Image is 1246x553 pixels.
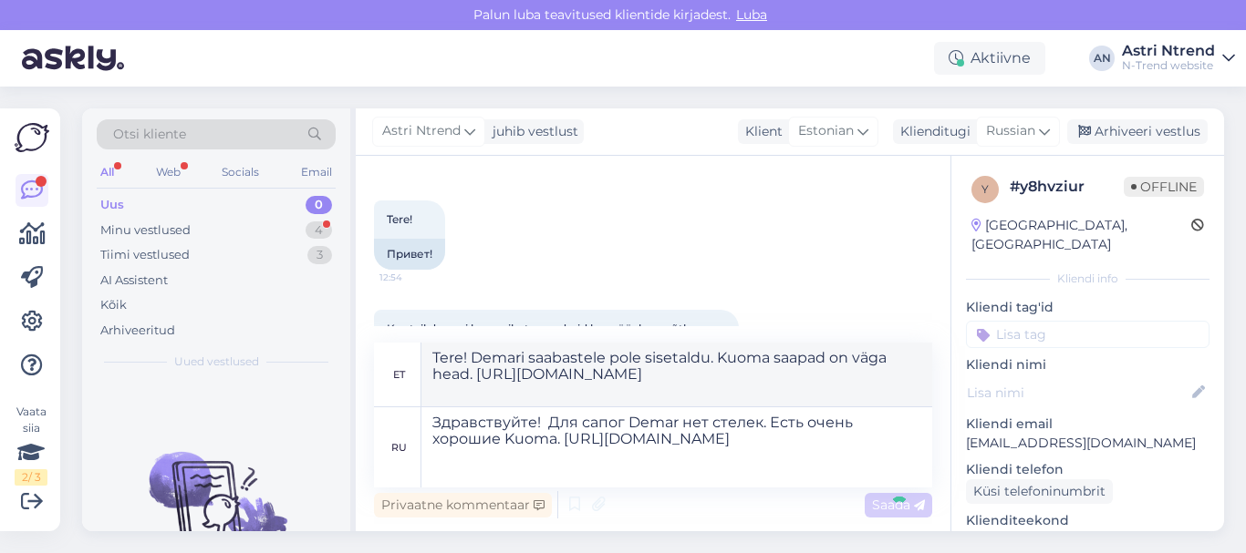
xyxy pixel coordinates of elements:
[966,479,1113,504] div: Küsi telefoninumbrit
[374,239,445,270] div: Привет!
[382,121,461,141] span: Astri Ntrend
[1124,177,1204,197] span: Offline
[113,125,186,144] span: Otsi kliente
[100,271,168,290] div: AI Assistent
[100,196,124,214] div: Uus
[218,160,263,184] div: Socials
[100,246,190,264] div: Tiimi vestlused
[306,221,332,240] div: 4
[485,122,578,141] div: juhib vestlust
[798,121,854,141] span: Estonian
[15,404,47,486] div: Vaata siia
[297,160,336,184] div: Email
[738,122,783,141] div: Klient
[981,182,989,196] span: y
[100,322,175,340] div: Arhiveeritud
[966,321,1210,348] input: Lisa tag
[100,221,191,240] div: Minu vestlused
[1122,58,1215,73] div: N-Trend website
[971,216,1191,254] div: [GEOGRAPHIC_DATA], [GEOGRAPHIC_DATA]
[387,322,702,352] span: Kas teil demari kummikute voodreid ka müüakse,mõtlen mammuti omi?
[893,122,971,141] div: Klienditugi
[966,271,1210,287] div: Kliendi info
[97,160,118,184] div: All
[387,212,412,226] span: Tere!
[966,415,1210,434] p: Kliendi email
[934,42,1045,75] div: Aktiivne
[966,355,1210,374] p: Kliendi nimi
[1122,44,1215,58] div: Astri Ntrend
[986,121,1035,141] span: Russian
[174,353,259,370] span: Uued vestlused
[15,123,49,152] img: Askly Logo
[307,246,332,264] div: 3
[967,383,1189,403] input: Lisa nimi
[15,469,47,486] div: 2 / 3
[731,6,773,23] span: Luba
[966,460,1210,479] p: Kliendi telefon
[966,298,1210,317] p: Kliendi tag'id
[306,196,332,214] div: 0
[379,271,448,284] span: 12:54
[966,511,1210,530] p: Klienditeekond
[1067,119,1208,144] div: Arhiveeri vestlus
[1089,46,1115,71] div: AN
[1010,176,1124,198] div: # y8hvziur
[152,160,184,184] div: Web
[100,296,127,314] div: Kõik
[1122,44,1235,73] a: Astri NtrendN-Trend website
[966,434,1210,453] p: [EMAIL_ADDRESS][DOMAIN_NAME]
